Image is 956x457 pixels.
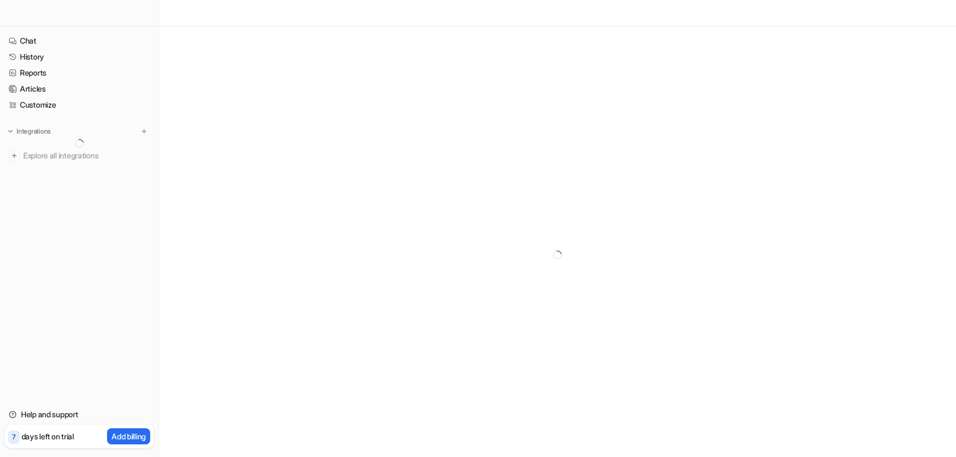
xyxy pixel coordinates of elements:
p: Add billing [111,431,146,442]
a: History [4,49,154,65]
img: explore all integrations [9,150,20,161]
a: Articles [4,81,154,97]
p: days left on trial [22,431,74,442]
img: menu_add.svg [140,127,148,135]
span: Explore all integrations [23,147,150,164]
a: Help and support [4,407,154,422]
a: Reports [4,65,154,81]
a: Customize [4,97,154,113]
a: Chat [4,33,154,49]
p: Integrations [17,127,51,136]
button: Add billing [107,428,150,444]
a: Explore all integrations [4,148,154,163]
button: Integrations [4,126,54,137]
p: 7 [12,432,15,442]
img: expand menu [7,127,14,135]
